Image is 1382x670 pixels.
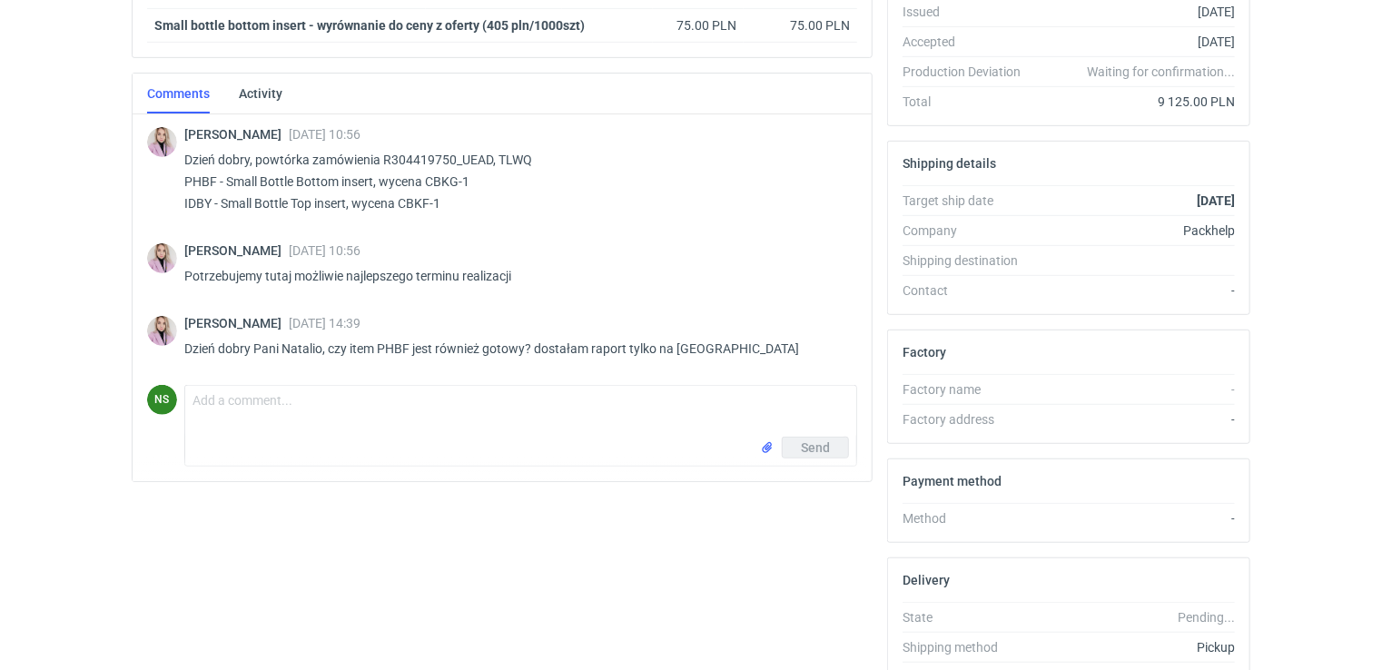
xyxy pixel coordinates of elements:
[1035,380,1235,399] div: -
[903,3,1035,21] div: Issued
[147,74,210,113] a: Comments
[903,345,946,360] h2: Factory
[147,243,177,273] img: Klaudia Wiśniewska
[903,33,1035,51] div: Accepted
[154,18,585,33] strong: Small bottle bottom insert - wyrównanie do ceny z oferty (405 pln/1000szt)
[660,16,736,34] div: 75.00 PLN
[903,638,1035,656] div: Shipping method
[751,16,850,34] div: 75.00 PLN
[903,93,1035,111] div: Total
[289,243,360,258] span: [DATE] 10:56
[1035,410,1235,429] div: -
[147,316,177,346] img: Klaudia Wiśniewska
[903,63,1035,81] div: Production Deviation
[1197,193,1235,208] strong: [DATE]
[1087,63,1235,81] em: Waiting for confirmation...
[903,281,1035,300] div: Contact
[1178,610,1235,625] em: Pending...
[903,192,1035,210] div: Target ship date
[903,222,1035,240] div: Company
[289,127,360,142] span: [DATE] 10:56
[903,251,1035,270] div: Shipping destination
[147,385,177,415] div: Natalia Stępak
[184,243,289,258] span: [PERSON_NAME]
[903,380,1035,399] div: Factory name
[903,608,1035,626] div: State
[1035,222,1235,240] div: Packhelp
[782,437,849,458] button: Send
[903,474,1002,488] h2: Payment method
[903,410,1035,429] div: Factory address
[289,316,360,330] span: [DATE] 14:39
[903,573,950,587] h2: Delivery
[1035,509,1235,527] div: -
[147,385,177,415] figcaption: NS
[184,316,289,330] span: [PERSON_NAME]
[1035,638,1235,656] div: Pickup
[903,156,996,171] h2: Shipping details
[903,509,1035,527] div: Method
[1035,281,1235,300] div: -
[184,149,843,214] p: Dzień dobry, powtórka zamówienia R304419750_UEAD, TLWQ PHBF - Small Bottle Bottom insert, wycena ...
[1035,33,1235,51] div: [DATE]
[184,338,843,360] p: Dzień dobry Pani Natalio, czy item PHBF jest również gotowy? dostałam raport tylko na [GEOGRAPHIC...
[1035,3,1235,21] div: [DATE]
[239,74,282,113] a: Activity
[1035,93,1235,111] div: 9 125.00 PLN
[184,127,289,142] span: [PERSON_NAME]
[184,265,843,287] p: Potrzebujemy tutaj możliwie najlepszego terminu realizacji
[801,441,830,454] span: Send
[147,127,177,157] img: Klaudia Wiśniewska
